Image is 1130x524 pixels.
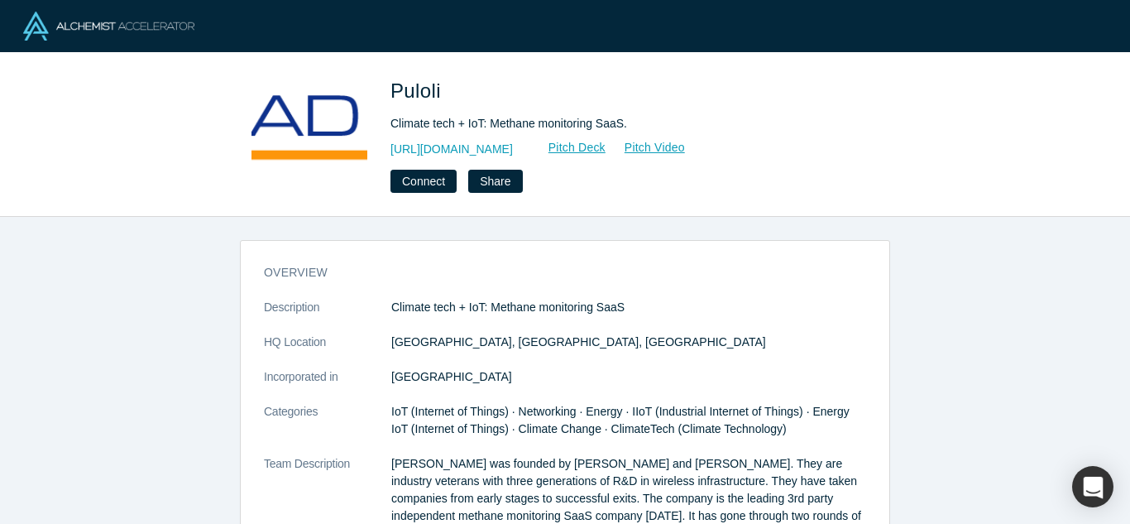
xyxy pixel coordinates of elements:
[390,79,447,102] span: Puloli
[391,368,866,386] dd: [GEOGRAPHIC_DATA]
[391,299,866,316] p: Climate tech + IoT: Methane monitoring SaaS
[606,138,686,157] a: Pitch Video
[23,12,194,41] img: Alchemist Logo
[391,334,866,351] dd: [GEOGRAPHIC_DATA], [GEOGRAPHIC_DATA], [GEOGRAPHIC_DATA]
[468,170,522,193] button: Share
[391,405,850,435] span: IoT (Internet of Things) · Networking · Energy · IIoT (Industrial Internet of Things) · Energy Io...
[264,334,391,368] dt: HQ Location
[264,264,843,281] h3: overview
[390,115,854,132] div: Climate tech + IoT: Methane monitoring SaaS.
[251,76,367,192] img: Puloli's Logo
[264,368,391,403] dt: Incorporated in
[390,141,513,158] a: [URL][DOMAIN_NAME]
[390,170,457,193] button: Connect
[264,299,391,334] dt: Description
[264,403,391,455] dt: Categories
[530,138,606,157] a: Pitch Deck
